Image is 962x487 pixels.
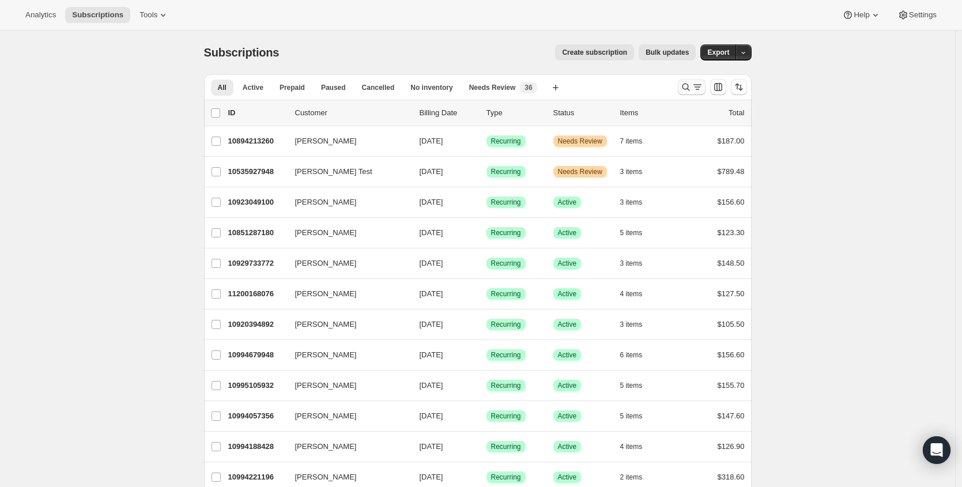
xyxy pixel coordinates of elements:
[620,350,643,360] span: 6 items
[718,350,745,359] span: $156.60
[620,194,655,210] button: 3 items
[555,44,634,61] button: Create subscription
[491,381,521,390] span: Recurring
[491,137,521,146] span: Recurring
[491,320,521,329] span: Recurring
[620,408,655,424] button: 5 items
[288,285,403,303] button: [PERSON_NAME]
[558,289,577,299] span: Active
[620,228,643,237] span: 5 items
[678,79,706,95] button: Search and filter results
[288,407,403,425] button: [PERSON_NAME]
[288,224,403,242] button: [PERSON_NAME]
[288,468,403,486] button: [PERSON_NAME]
[295,227,357,239] span: [PERSON_NAME]
[228,347,745,363] div: 10994679948[PERSON_NAME][DATE]SuccessRecurringSuccessActive6 items$156.60
[718,412,745,420] span: $147.60
[228,439,745,455] div: 10994188428[PERSON_NAME][DATE]SuccessRecurringSuccessActive4 items$126.90
[546,80,565,96] button: Create new view
[620,167,643,176] span: 3 items
[228,255,745,271] div: 10929733772[PERSON_NAME][DATE]SuccessRecurringSuccessActive3 items$148.50
[228,133,745,149] div: 10894213260[PERSON_NAME][DATE]SuccessRecurringWarningNeeds Review7 items$187.00
[553,107,611,119] p: Status
[558,442,577,451] span: Active
[288,437,403,456] button: [PERSON_NAME]
[72,10,123,20] span: Subscriptions
[525,83,532,92] span: 36
[228,471,286,483] p: 10994221196
[558,412,577,421] span: Active
[620,164,655,180] button: 3 items
[228,319,286,330] p: 10920394892
[288,315,403,334] button: [PERSON_NAME]
[646,48,689,57] span: Bulk updates
[228,288,286,300] p: 11200168076
[133,7,176,23] button: Tools
[718,259,745,267] span: $148.50
[620,381,643,390] span: 5 items
[228,380,286,391] p: 10995105932
[288,132,403,150] button: [PERSON_NAME]
[218,83,227,92] span: All
[204,46,280,59] span: Subscriptions
[558,381,577,390] span: Active
[620,377,655,394] button: 5 items
[420,167,443,176] span: [DATE]
[228,408,745,424] div: 10994057356[PERSON_NAME][DATE]SuccessRecurringSuccessActive5 items$147.60
[700,44,736,61] button: Export
[620,225,655,241] button: 5 items
[620,107,678,119] div: Items
[420,289,443,298] span: [DATE]
[18,7,63,23] button: Analytics
[491,442,521,451] span: Recurring
[718,137,745,145] span: $187.00
[420,259,443,267] span: [DATE]
[420,320,443,329] span: [DATE]
[228,227,286,239] p: 10851287180
[228,377,745,394] div: 10995105932[PERSON_NAME][DATE]SuccessRecurringSuccessActive5 items$155.70
[228,469,745,485] div: 10994221196[PERSON_NAME][DATE]SuccessRecurringSuccessActive2 items$318.60
[562,48,627,57] span: Create subscription
[420,442,443,451] span: [DATE]
[410,83,452,92] span: No inventory
[486,107,544,119] div: Type
[923,436,950,464] div: Open Intercom Messenger
[295,197,357,208] span: [PERSON_NAME]
[420,107,477,119] p: Billing Date
[420,412,443,420] span: [DATE]
[620,286,655,302] button: 4 items
[228,135,286,147] p: 10894213260
[491,473,521,482] span: Recurring
[420,381,443,390] span: [DATE]
[321,83,346,92] span: Paused
[558,228,577,237] span: Active
[558,137,602,146] span: Needs Review
[620,259,643,268] span: 3 items
[288,346,403,364] button: [PERSON_NAME]
[280,83,305,92] span: Prepaid
[854,10,869,20] span: Help
[228,166,286,178] p: 10535927948
[620,442,643,451] span: 4 items
[420,473,443,481] span: [DATE]
[228,194,745,210] div: 10923049100[PERSON_NAME][DATE]SuccessRecurringSuccessActive3 items$156.60
[288,163,403,181] button: [PERSON_NAME] Test
[710,79,726,95] button: Customize table column order and visibility
[288,254,403,273] button: [PERSON_NAME]
[491,350,521,360] span: Recurring
[558,350,577,360] span: Active
[420,198,443,206] span: [DATE]
[620,133,655,149] button: 7 items
[295,107,410,119] p: Customer
[491,198,521,207] span: Recurring
[491,412,521,421] span: Recurring
[139,10,157,20] span: Tools
[295,380,357,391] span: [PERSON_NAME]
[295,288,357,300] span: [PERSON_NAME]
[558,167,602,176] span: Needs Review
[718,442,745,451] span: $126.90
[469,83,516,92] span: Needs Review
[228,107,745,119] div: IDCustomerBilling DateTypeStatusItemsTotal
[65,7,130,23] button: Subscriptions
[420,350,443,359] span: [DATE]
